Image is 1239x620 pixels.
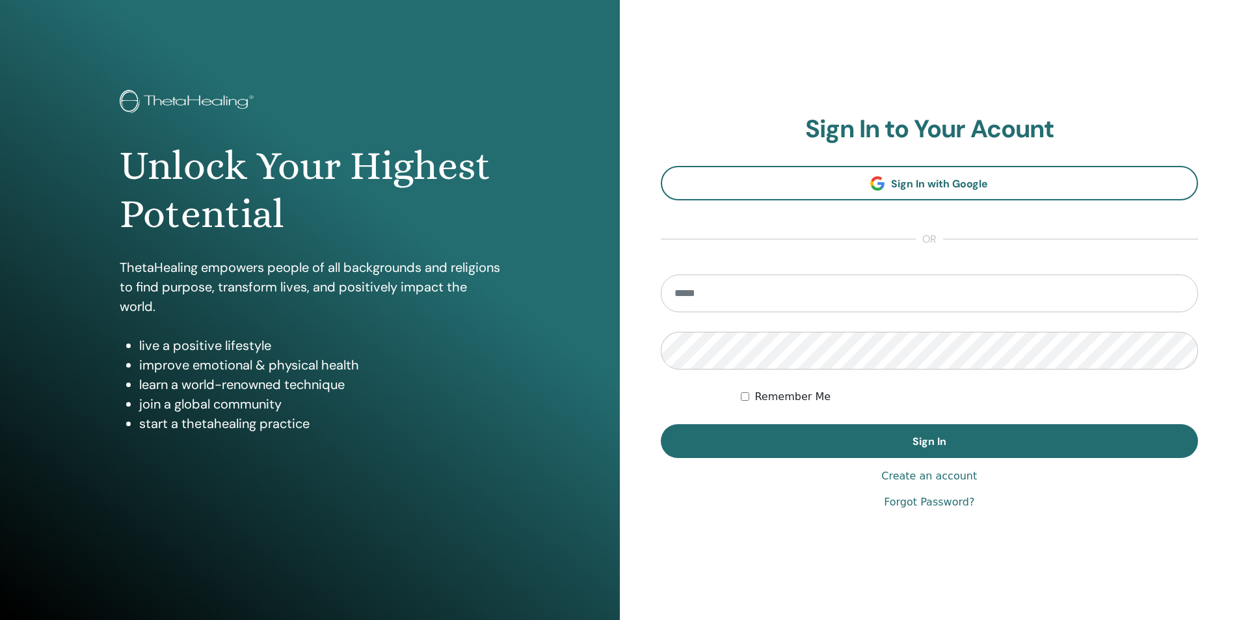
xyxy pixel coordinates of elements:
[754,389,831,405] label: Remember Me
[139,336,500,355] li: live a positive lifestyle
[881,468,977,484] a: Create an account
[891,177,988,191] span: Sign In with Google
[661,166,1199,200] a: Sign In with Google
[120,142,500,239] h1: Unlock Your Highest Potential
[139,355,500,375] li: improve emotional & physical health
[139,414,500,433] li: start a thetahealing practice
[139,394,500,414] li: join a global community
[741,389,1198,405] div: Keep me authenticated indefinitely or until I manually logout
[139,375,500,394] li: learn a world-renowned technique
[916,232,943,247] span: or
[913,435,946,448] span: Sign In
[120,258,500,316] p: ThetaHealing empowers people of all backgrounds and religions to find purpose, transform lives, a...
[661,115,1199,144] h2: Sign In to Your Acount
[884,494,974,510] a: Forgot Password?
[661,424,1199,458] button: Sign In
